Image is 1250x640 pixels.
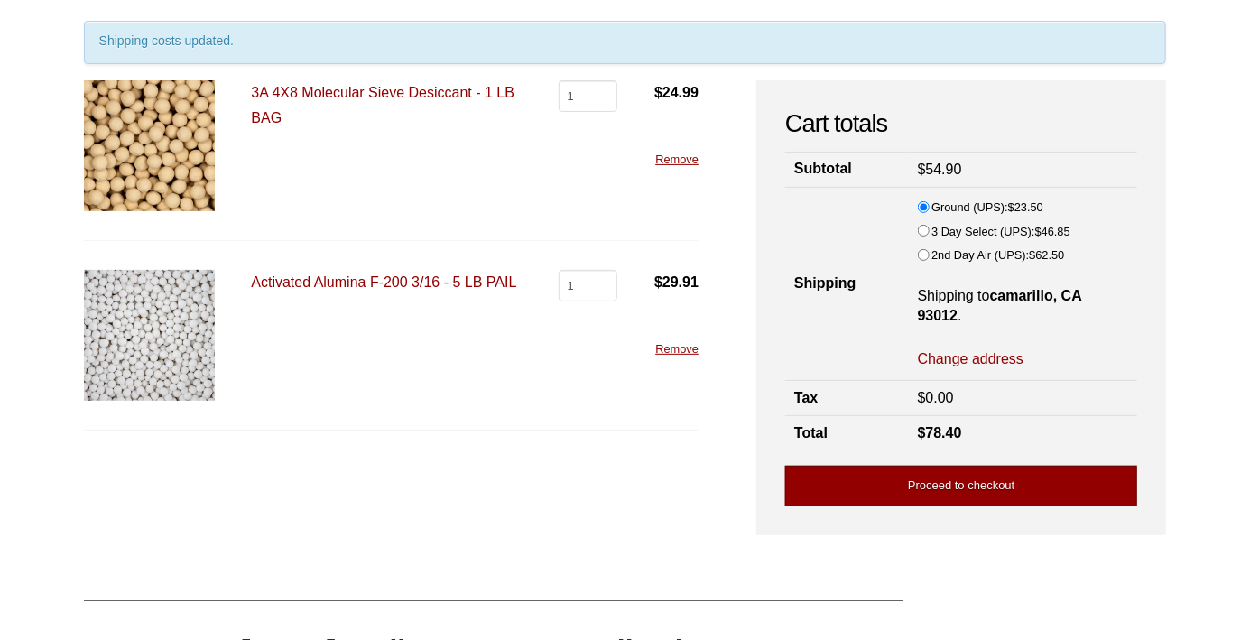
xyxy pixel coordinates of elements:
[918,349,1023,369] a: Change address
[918,286,1129,327] p: Shipping to .
[654,85,699,100] bdi: 24.99
[785,188,909,381] th: Shipping
[559,80,617,111] input: Product quantity
[918,390,926,405] span: $
[84,270,215,401] img: Activated Alumina F-200 3/16 - 5 LB PAIL
[931,222,1070,242] label: 3 Day Select (UPS):
[655,153,699,166] a: Remove this item
[1008,200,1014,214] span: $
[251,274,516,290] a: Activated Alumina F-200 3/16 - 5 LB PAIL
[654,274,699,290] bdi: 29.91
[918,162,962,177] bdi: 54.90
[918,288,1082,323] strong: camarillo, CA 93012
[931,246,1064,265] label: 2nd Day Air (UPS):
[84,80,215,211] img: 3A 4X8 Molecular Sieve Desiccant - 1 LB BAG
[785,152,909,187] th: Subtotal
[918,425,962,441] bdi: 78.40
[1035,225,1070,238] bdi: 46.85
[785,466,1137,506] a: Proceed to checkout
[918,162,926,177] span: $
[1035,225,1042,238] span: $
[918,390,954,405] bdi: 0.00
[931,198,1043,218] label: Ground (UPS):
[251,85,514,125] a: 3A 4X8 Molecular Sieve Desiccant - 1 LB BAG
[654,85,662,100] span: $
[1029,248,1064,262] bdi: 62.50
[918,425,926,441] span: $
[84,21,1167,64] div: Shipping costs updated.
[785,109,1137,139] h2: Cart totals
[785,416,909,451] th: Total
[559,270,617,301] input: Product quantity
[1008,200,1043,214] bdi: 23.50
[1029,248,1035,262] span: $
[655,342,699,356] a: Remove this item
[654,274,662,290] span: $
[785,380,909,415] th: Tax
